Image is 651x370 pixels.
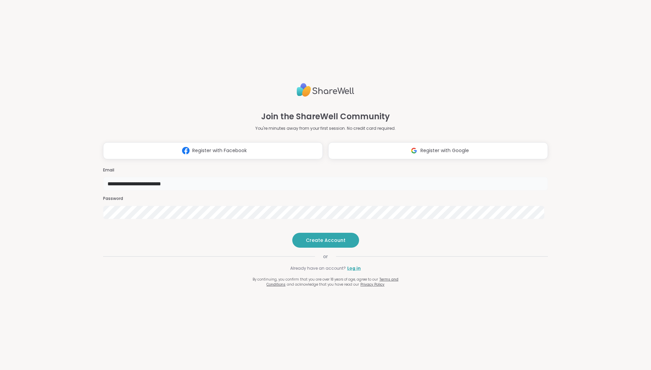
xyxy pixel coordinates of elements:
span: Create Account [306,237,346,244]
button: Register with Facebook [103,142,323,159]
h1: Join the ShareWell Community [261,110,390,123]
img: ShareWell Logo [297,80,354,100]
span: Register with Facebook [192,147,247,154]
span: By continuing, you confirm that you are over 18 years of age, agree to our [253,277,378,282]
a: Privacy Policy [360,282,384,287]
a: Log in [347,265,361,271]
h3: Email [103,167,548,173]
button: Register with Google [328,142,548,159]
h3: Password [103,196,548,202]
span: Register with Google [420,147,469,154]
img: ShareWell Logomark [179,144,192,157]
img: ShareWell Logomark [408,144,420,157]
span: Already have an account? [290,265,346,271]
button: Create Account [292,233,359,248]
span: and acknowledge that you have read our [287,282,359,287]
a: Terms and Conditions [267,277,398,287]
p: You're minutes away from your first session. No credit card required. [255,125,396,131]
span: or [315,253,336,260]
